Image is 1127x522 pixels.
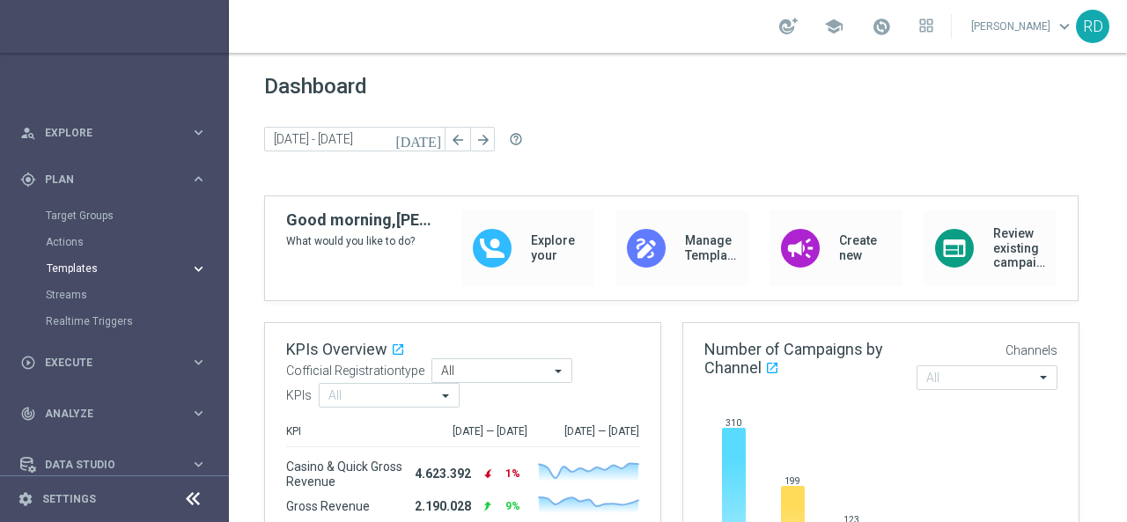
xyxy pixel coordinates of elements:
div: Execute [20,355,190,371]
i: keyboard_arrow_right [190,261,207,277]
i: keyboard_arrow_right [190,171,207,187]
i: keyboard_arrow_right [190,354,207,371]
div: Explore [20,125,190,141]
button: Templates keyboard_arrow_right [46,261,208,276]
i: keyboard_arrow_right [190,456,207,473]
span: keyboard_arrow_down [1055,17,1074,36]
span: Templates [47,263,173,274]
div: Templates [47,263,190,274]
div: Plan [20,172,190,187]
i: keyboard_arrow_right [190,405,207,422]
a: Realtime Triggers [46,314,183,328]
span: Execute [45,357,190,368]
i: keyboard_arrow_right [190,124,207,141]
div: Actions [46,229,227,255]
a: Streams [46,288,183,302]
div: RD [1076,10,1109,43]
i: gps_fixed [20,172,36,187]
button: Data Studio keyboard_arrow_right [19,458,208,472]
span: Plan [45,174,190,185]
div: Data Studio [20,457,190,473]
span: Explore [45,128,190,138]
i: track_changes [20,406,36,422]
a: Actions [46,235,183,249]
div: Analyze [20,406,190,422]
a: [PERSON_NAME]keyboard_arrow_down [969,13,1076,40]
div: Realtime Triggers [46,308,227,335]
button: track_changes Analyze keyboard_arrow_right [19,407,208,421]
a: Settings [42,494,96,504]
div: Target Groups [46,202,227,229]
button: person_search Explore keyboard_arrow_right [19,126,208,140]
span: Data Studio [45,460,190,470]
i: person_search [20,125,36,141]
button: gps_fixed Plan keyboard_arrow_right [19,173,208,187]
i: settings [18,491,33,507]
span: school [824,17,843,36]
button: play_circle_outline Execute keyboard_arrow_right [19,356,208,370]
a: Target Groups [46,209,183,223]
div: Templates [46,255,227,282]
div: Streams [46,282,227,308]
span: Analyze [45,408,190,419]
i: play_circle_outline [20,355,36,371]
